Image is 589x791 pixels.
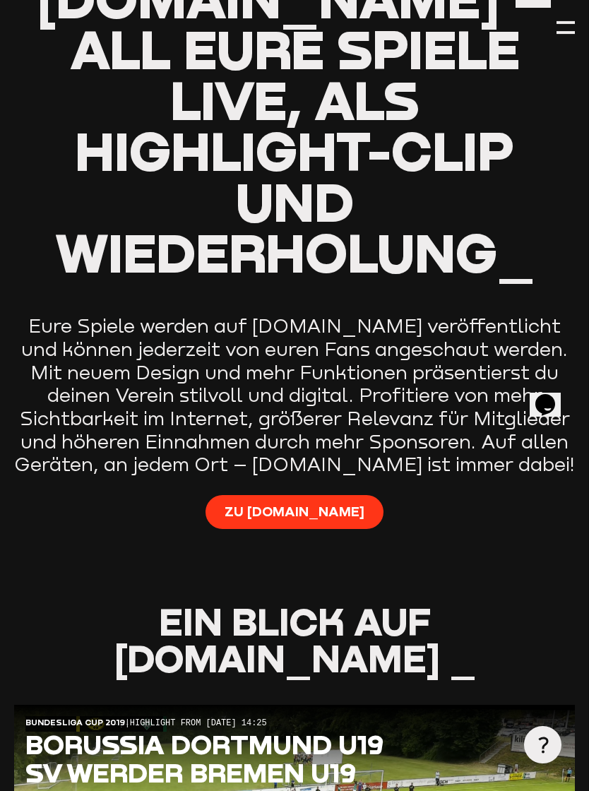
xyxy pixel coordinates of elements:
[114,635,476,681] span: [DOMAIN_NAME] _
[14,315,576,477] p: Eure Spiele werden auf [DOMAIN_NAME] veröffentlicht und können jederzeit von euren Fans angeschau...
[530,374,575,417] iframe: chat widget
[206,495,383,529] a: Zu [DOMAIN_NAME]
[159,598,431,644] span: Ein Blick auf
[225,502,364,521] span: Zu [DOMAIN_NAME]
